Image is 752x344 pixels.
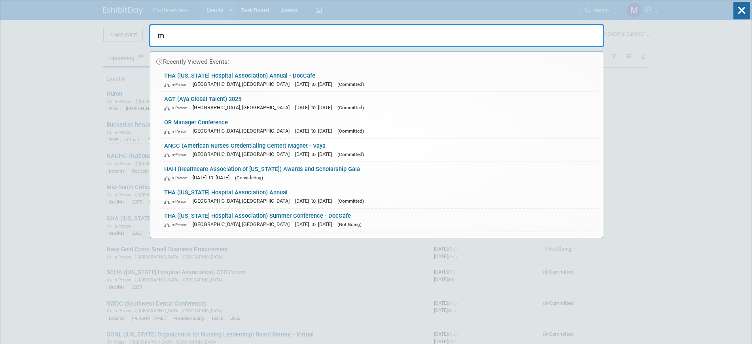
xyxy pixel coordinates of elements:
[337,105,364,110] span: (Committed)
[295,81,336,87] span: [DATE] to [DATE]
[295,198,336,204] span: [DATE] to [DATE]
[337,82,364,87] span: (Committed)
[295,105,336,110] span: [DATE] to [DATE]
[160,139,599,162] a: ANCC (American Nurses Credentialing Center) Magnet - Vaya In-Person [GEOGRAPHIC_DATA], [GEOGRAPHI...
[160,115,599,138] a: OR Manager Conference In-Person [GEOGRAPHIC_DATA], [GEOGRAPHIC_DATA] [DATE] to [DATE] (Committed)
[337,152,364,157] span: (Committed)
[295,151,336,157] span: [DATE] to [DATE]
[160,68,599,91] a: THA ([US_STATE] Hospital Association) Annual - DocCafe In-Person [GEOGRAPHIC_DATA], [GEOGRAPHIC_D...
[337,198,364,204] span: (Committed)
[160,185,599,208] a: THA ([US_STATE] Hospital Association) Annual In-Person [GEOGRAPHIC_DATA], [GEOGRAPHIC_DATA] [DATE...
[164,152,191,157] span: In-Person
[193,128,294,134] span: [GEOGRAPHIC_DATA], [GEOGRAPHIC_DATA]
[164,129,191,134] span: In-Person
[235,175,263,181] span: (Considering)
[160,162,599,185] a: HAH (Healthcare Association of [US_STATE]) Awards and Scholarship Gala In-Person [DATE] to [DATE]...
[164,105,191,110] span: In-Person
[164,222,191,227] span: In-Person
[149,24,604,47] input: Search for Events or People...
[154,51,599,68] div: Recently Viewed Events:
[164,175,191,181] span: In-Person
[164,199,191,204] span: In-Person
[160,209,599,232] a: THA ([US_STATE] Hospital Association) Summer Conference - DocCafe In-Person [GEOGRAPHIC_DATA], [G...
[295,221,336,227] span: [DATE] to [DATE]
[193,198,294,204] span: [GEOGRAPHIC_DATA], [GEOGRAPHIC_DATA]
[160,92,599,115] a: AGT (Aya Global Talent) 2025 In-Person [GEOGRAPHIC_DATA], [GEOGRAPHIC_DATA] [DATE] to [DATE] (Com...
[337,222,362,227] span: (Not Going)
[193,105,294,110] span: [GEOGRAPHIC_DATA], [GEOGRAPHIC_DATA]
[193,151,294,157] span: [GEOGRAPHIC_DATA], [GEOGRAPHIC_DATA]
[295,128,336,134] span: [DATE] to [DATE]
[164,82,191,87] span: In-Person
[193,175,233,181] span: [DATE] to [DATE]
[337,128,364,134] span: (Committed)
[193,81,294,87] span: [GEOGRAPHIC_DATA], [GEOGRAPHIC_DATA]
[193,221,294,227] span: [GEOGRAPHIC_DATA], [GEOGRAPHIC_DATA]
